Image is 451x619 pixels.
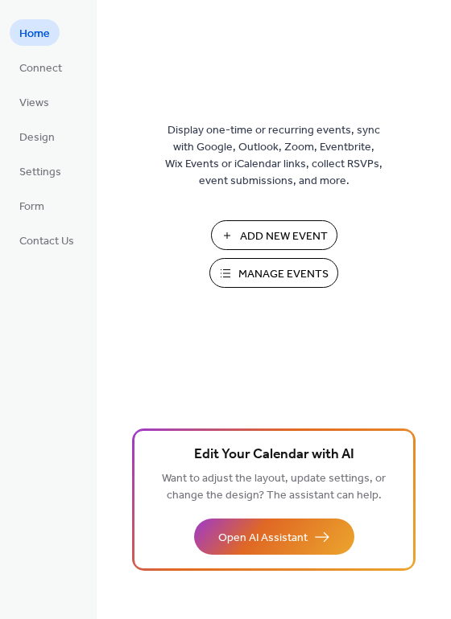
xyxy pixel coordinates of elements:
span: Contact Us [19,233,74,250]
span: Edit Your Calendar with AI [194,444,354,466]
a: Connect [10,54,72,80]
button: Manage Events [209,258,338,288]
span: Want to adjust the layout, update settings, or change the design? The assistant can help. [162,468,386,506]
a: Form [10,192,54,219]
span: Home [19,26,50,43]
span: Settings [19,164,61,181]
span: Display one-time or recurring events, sync with Google, Outlook, Zoom, Eventbrite, Wix Events or ... [165,122,383,190]
button: Add New Event [211,220,337,250]
span: Open AI Assistant [218,530,308,547]
a: Contact Us [10,227,84,253]
span: Add New Event [240,228,328,245]
a: Views [10,88,59,115]
span: Form [19,199,44,215]
button: Open AI Assistant [194,519,354,555]
a: Settings [10,158,71,184]
span: Design [19,129,55,146]
a: Home [10,19,60,46]
a: Design [10,123,64,150]
span: Views [19,95,49,112]
span: Manage Events [238,266,329,283]
span: Connect [19,60,62,77]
